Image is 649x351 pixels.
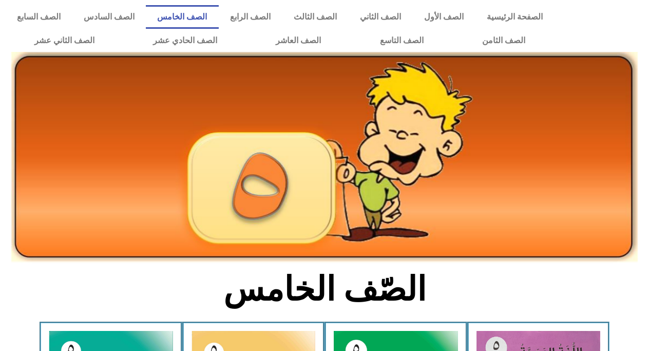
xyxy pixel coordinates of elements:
[219,5,282,29] a: الصف الرابع
[475,5,555,29] a: الصفحة الرئيسية
[246,29,350,52] a: الصف العاشر
[413,5,475,29] a: الصف الأول
[453,29,555,52] a: الصف الثامن
[146,5,219,29] a: الصف الخامس
[72,5,146,29] a: الصف السادس
[349,5,413,29] a: الصف الثاني
[350,29,452,52] a: الصف التاسع
[5,29,124,52] a: الصف الثاني عشر
[282,5,349,29] a: الصف الثالث
[124,29,246,52] a: الصف الحادي عشر
[5,5,72,29] a: الصف السابع
[155,269,494,309] h2: الصّف الخامس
